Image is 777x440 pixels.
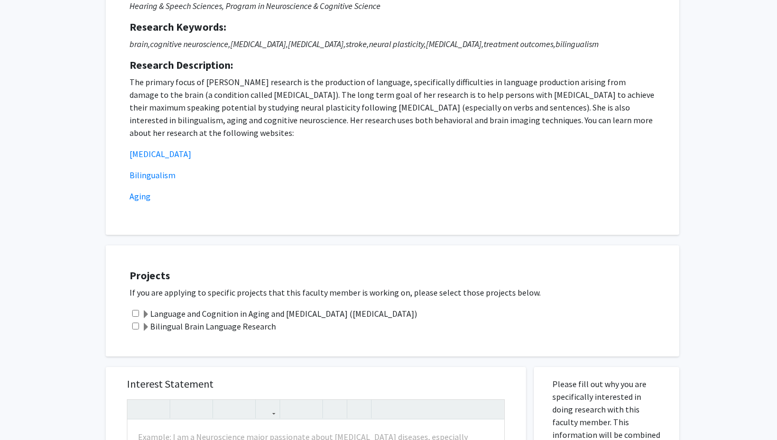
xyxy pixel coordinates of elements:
label: Bilingual Brain Language Research [142,320,276,333]
p: The primary focus of [PERSON_NAME] research is the production of language, specifically difficult... [129,76,655,139]
p: If you are applying to specific projects that this faculty member is working on, please select th... [129,286,669,299]
i: Hearing & Speech Sciences, Program in Neuroscience & Cognitive Science [129,1,381,11]
button: Insert horizontal rule [350,400,368,418]
span: stroke, [346,39,369,49]
button: Emphasis (Ctrl + I) [191,400,210,418]
button: Superscript [216,400,234,418]
span: neural plasticity, [369,39,426,49]
h5: Interest Statement [127,378,505,390]
a: Bilingualism [129,170,175,180]
span: [MEDICAL_DATA], [230,39,288,49]
button: Undo (Ctrl + Z) [130,400,149,418]
strong: Projects [129,269,170,282]
button: Subscript [234,400,253,418]
button: Strong (Ctrl + B) [173,400,191,418]
span: bilingualism [556,39,599,49]
a: [MEDICAL_DATA] [129,149,191,159]
span: cognitive neuroscience, [150,39,230,49]
span: brain, [129,39,150,49]
strong: Research Keywords: [129,20,226,33]
button: Unordered list [283,400,301,418]
button: Fullscreen [483,400,502,418]
span: [MEDICAL_DATA], [426,39,484,49]
iframe: Chat [8,392,45,432]
span: treatment outcomes, [484,39,556,49]
a: Aging [129,191,151,201]
button: Remove format [326,400,344,418]
span: [MEDICAL_DATA], [288,39,346,49]
strong: Research Description: [129,58,233,71]
button: Link [258,400,277,418]
button: Redo (Ctrl + Y) [149,400,167,418]
button: Ordered list [301,400,320,418]
label: Language and Cognition in Aging and [MEDICAL_DATA] ([MEDICAL_DATA]) [142,307,417,320]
